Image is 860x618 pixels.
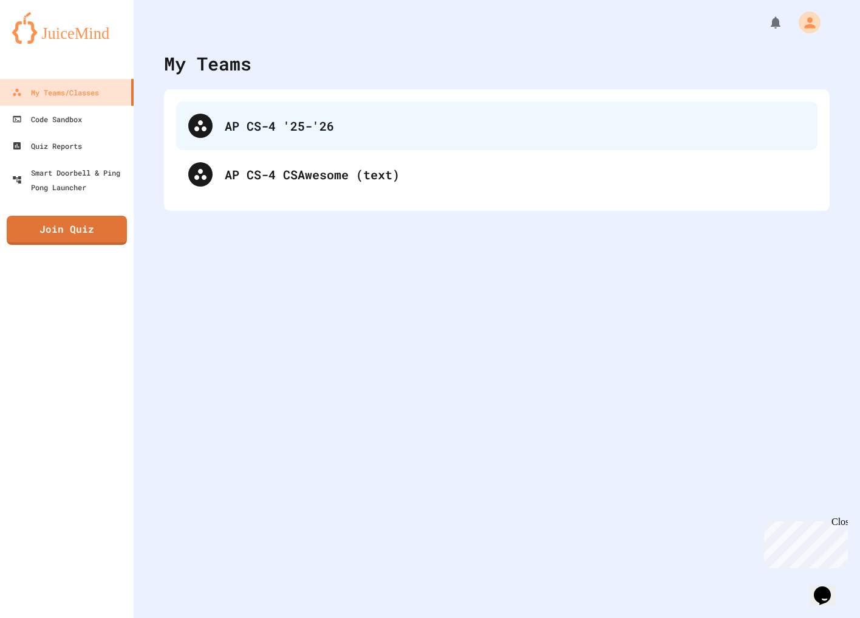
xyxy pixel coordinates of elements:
div: My Teams [164,50,251,77]
div: My Notifications [746,12,786,33]
img: logo-orange.svg [12,12,121,44]
a: Join Quiz [7,216,127,245]
div: Quiz Reports [12,139,82,153]
div: Code Sandbox [12,112,82,126]
iframe: chat widget [809,569,848,606]
div: My Teams/Classes [12,85,99,100]
div: Chat with us now!Close [5,5,84,77]
div: Smart Doorbell & Ping Pong Launcher [12,165,129,194]
div: AP CS-4 '25-'26 [225,117,805,135]
iframe: chat widget [759,517,848,568]
div: AP CS-4 '25-'26 [176,101,817,150]
div: AP CS-4 CSAwesome (text) [225,165,805,184]
div: AP CS-4 CSAwesome (text) [176,150,817,199]
div: My Account [786,9,824,36]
